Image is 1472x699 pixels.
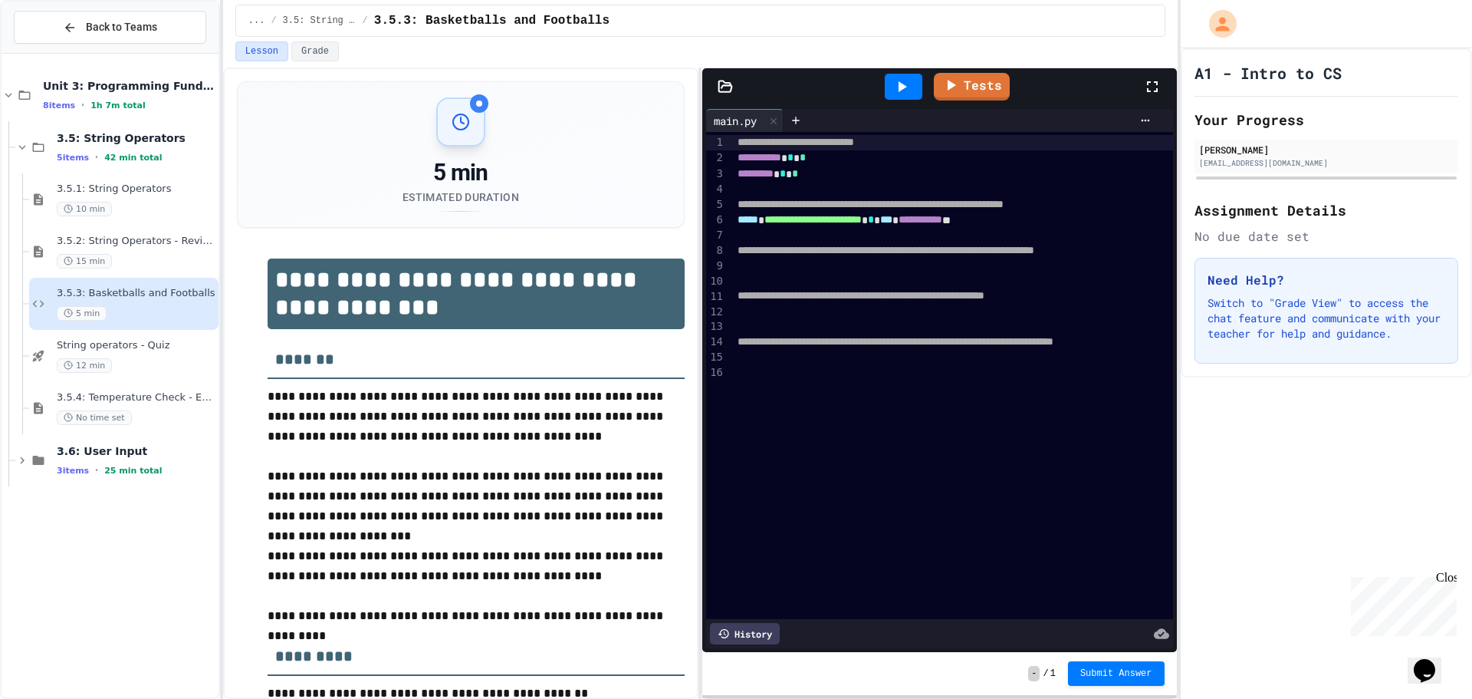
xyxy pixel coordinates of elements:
h2: Your Progress [1194,109,1458,130]
div: History [710,623,780,645]
span: 1h 7m total [90,101,146,110]
span: 3.5.3: Basketballs and Footballs [57,287,215,300]
div: 12 [706,305,725,320]
div: main.py [706,113,764,129]
span: Unit 3: Programming Fundamentals [43,79,215,93]
span: No time set [57,410,132,425]
span: 10 min [57,202,112,216]
div: 13 [706,319,725,335]
div: 1 [706,135,725,150]
div: 3 [706,167,725,182]
span: 3.5.4: Temperature Check - Exit Ticket [57,391,215,404]
div: My Account [1193,6,1240,41]
p: Switch to "Grade View" to access the chat feature and communicate with your teacher for help and ... [1207,295,1445,341]
span: 3.5.1: String Operators [57,183,215,196]
span: ... [248,15,265,27]
div: [EMAIL_ADDRESS][DOMAIN_NAME] [1199,157,1454,169]
span: 5 min [57,306,107,321]
span: 42 min total [104,153,162,163]
div: 5 [706,197,725,213]
span: 12 min [57,358,112,373]
button: Grade [291,41,339,61]
h3: Need Help? [1207,271,1445,289]
div: main.py [706,109,784,132]
div: [PERSON_NAME] [1199,143,1454,157]
div: 10 [706,274,725,289]
span: 25 min total [104,466,162,476]
span: 3.5.3: Basketballs and Footballs [374,12,609,30]
div: 15 [706,350,725,365]
span: 3.5: String Operators [283,15,356,27]
div: 9 [706,259,725,274]
span: 8 items [43,101,75,110]
div: No due date set [1194,227,1458,246]
div: 6 [706,213,725,228]
div: Estimated Duration [402,190,519,205]
h2: Assignment Details [1194,199,1458,221]
span: 1 [1050,668,1056,680]
h1: A1 - Intro to CS [1194,62,1342,84]
span: String operators - Quiz [57,339,215,352]
div: Chat with us now!Close [6,6,106,97]
span: / [271,15,276,27]
div: 5 min [402,159,519,186]
span: 3.5: String Operators [57,131,215,145]
span: • [81,99,84,111]
span: / [1043,668,1048,680]
div: 2 [706,150,725,166]
span: / [363,15,368,27]
span: 3 items [57,466,89,476]
span: 5 items [57,153,89,163]
span: Submit Answer [1080,668,1152,680]
a: Tests [934,73,1010,101]
div: 16 [706,365,725,381]
span: 3.6: User Input [57,444,215,458]
div: 11 [706,289,725,305]
button: Lesson [235,41,288,61]
div: 7 [706,228,725,243]
iframe: chat widget [1408,638,1457,684]
span: - [1028,666,1040,681]
iframe: chat widget [1345,571,1457,636]
span: Back to Teams [86,19,157,35]
div: 8 [706,243,725,259]
span: • [95,464,98,476]
div: 4 [706,182,725,197]
button: Back to Teams [14,11,206,44]
div: 14 [706,335,725,350]
span: 3.5.2: String Operators - Review [57,235,215,248]
button: Submit Answer [1068,661,1165,686]
span: • [95,151,98,163]
span: 15 min [57,254,112,269]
